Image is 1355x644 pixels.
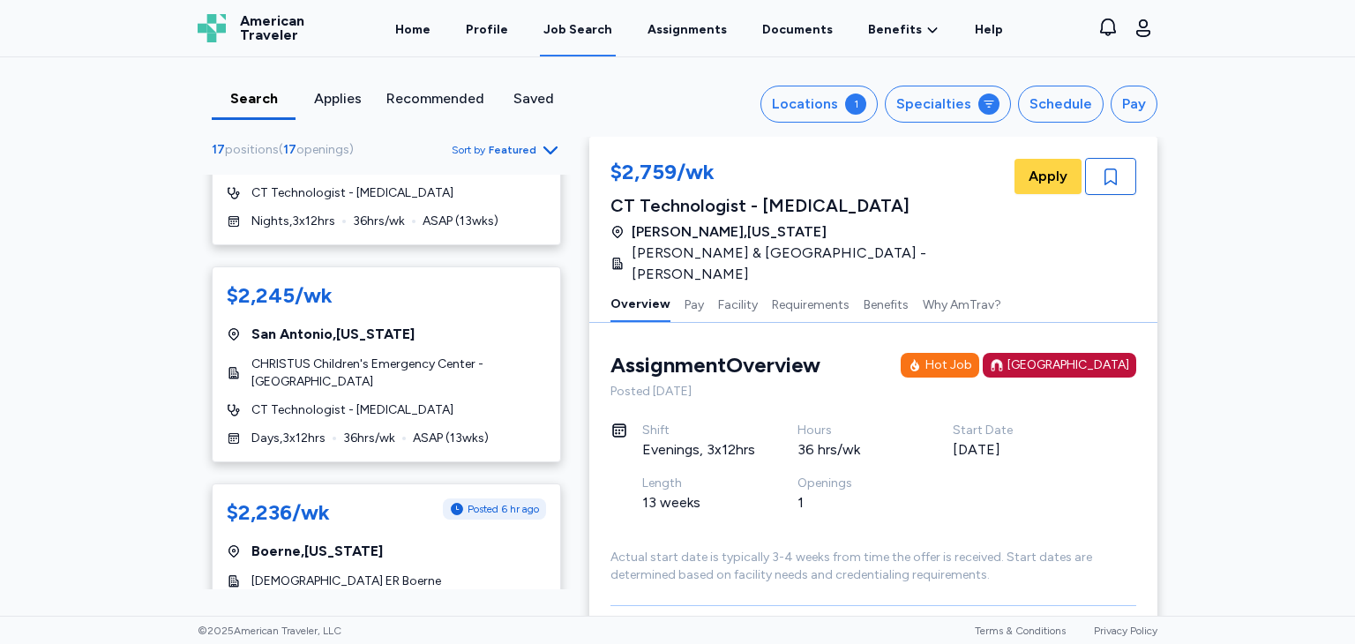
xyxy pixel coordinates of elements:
span: positions [225,142,279,157]
button: Locations1 [760,86,878,123]
span: 17 [212,142,225,157]
div: Hours [797,422,910,439]
div: Specialties [896,94,971,115]
div: Schedule [1029,94,1092,115]
div: Assignment Overview [610,351,820,379]
span: CHRISTUS Children's Emergency Center - [GEOGRAPHIC_DATA] [251,356,546,391]
div: ( ) [212,141,361,159]
div: Evenings, 3x12hrs [642,439,755,461]
span: Apply [1029,166,1067,187]
div: Pay [1122,94,1146,115]
div: [GEOGRAPHIC_DATA] [1007,356,1129,374]
span: [PERSON_NAME] , [US_STATE] [632,221,827,243]
div: Actual start date is typically 3-4 weeks from time the offer is received. Start dates are determi... [610,549,1136,584]
span: American Traveler [240,14,304,42]
span: ASAP ( 13 wks) [413,430,489,447]
button: Pay [1111,86,1157,123]
span: Boerne , [US_STATE] [251,541,383,562]
div: Start Date [953,422,1066,439]
div: Length [642,475,755,492]
span: 36 hrs/wk [353,213,405,230]
button: Benefits [864,285,909,322]
button: Apply [1014,159,1082,194]
div: $2,245/wk [227,281,333,310]
button: Sort byFeatured [452,139,561,161]
span: CT Technologist - [MEDICAL_DATA] [251,184,453,202]
button: Overview [610,285,670,322]
div: Shift [642,422,755,439]
button: Requirements [772,285,850,322]
button: Schedule [1018,86,1104,123]
div: 1 [845,94,866,115]
div: CT Technologist - [MEDICAL_DATA] [610,193,1011,218]
span: 36 hrs/wk [343,430,395,447]
a: Privacy Policy [1094,625,1157,637]
span: 17 [283,142,296,157]
button: Why AmTrav? [923,285,1001,322]
div: [DATE] [953,439,1066,461]
div: 1 [797,492,910,513]
div: Hot Job [925,356,972,374]
div: $2,759/wk [610,158,1011,190]
span: Featured [489,143,536,157]
span: ASAP ( 13 wks) [423,213,498,230]
span: San Antonio , [US_STATE] [251,324,415,345]
span: Benefits [868,21,922,39]
div: Locations [772,94,838,115]
div: 36 hrs/wk [797,439,910,461]
button: Specialties [885,86,1011,123]
div: Recommended [386,88,484,109]
img: Logo [198,14,226,42]
div: Openings [797,475,910,492]
a: Job Search [540,2,616,56]
span: [DEMOGRAPHIC_DATA] ER Boerne [251,573,441,590]
div: Posted [DATE] [610,383,1136,401]
span: Days , 3 x 12 hrs [251,430,326,447]
div: Search [219,88,288,109]
span: [PERSON_NAME] & [GEOGRAPHIC_DATA] - [PERSON_NAME] [632,243,1000,285]
span: Posted 6 hr ago [468,502,539,516]
span: CT Technologist - [MEDICAL_DATA] [251,401,453,419]
div: Applies [303,88,372,109]
span: © 2025 American Traveler, LLC [198,624,341,638]
span: Sort by [452,143,485,157]
div: Job Search [543,21,612,39]
button: Pay [685,285,704,322]
a: Benefits [868,21,940,39]
div: Saved [498,88,568,109]
span: Nights , 3 x 12 hrs [251,213,335,230]
a: Terms & Conditions [975,625,1066,637]
div: 13 weeks [642,492,755,513]
div: $2,236/wk [227,498,330,527]
span: openings [296,142,349,157]
button: Facility [718,285,758,322]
